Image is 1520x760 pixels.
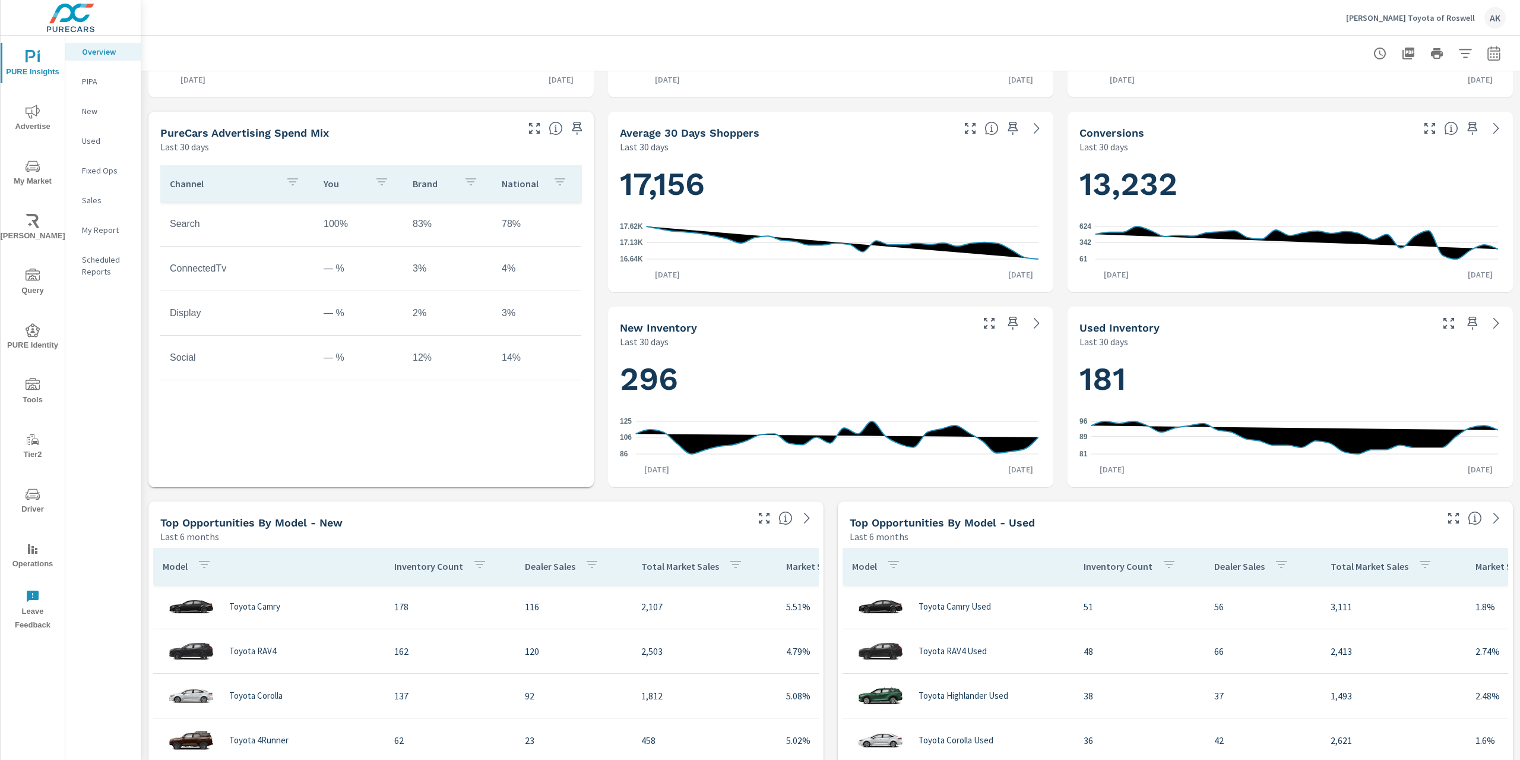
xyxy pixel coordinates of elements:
[65,72,141,90] div: PIPA
[620,255,643,263] text: 16.64K
[1214,689,1312,703] p: 37
[857,589,904,625] img: glamour
[1079,321,1160,334] h5: Used Inventory
[1468,511,1482,525] span: Find the biggest opportunities within your model lineup by seeing how each model is selling in yo...
[65,43,141,61] div: Overview
[394,644,506,658] p: 162
[525,119,544,138] button: Make Fullscreen
[620,335,669,349] p: Last 30 days
[641,689,767,703] p: 1,812
[167,723,215,758] img: glamour
[492,209,581,239] td: 78%
[647,269,688,280] p: [DATE]
[919,690,1008,701] p: Toyota Highlander Used
[1331,689,1456,703] p: 1,493
[324,178,365,190] p: You
[1000,269,1041,280] p: [DATE]
[82,165,131,176] p: Fixed Ops
[620,359,1041,399] h1: 296
[167,678,215,714] img: glamour
[160,298,314,328] td: Display
[778,511,793,525] span: Find the biggest opportunities within your model lineup by seeing how each model is selling in yo...
[786,560,841,572] p: Market Share
[1331,560,1408,572] p: Total Market Sales
[82,194,131,206] p: Sales
[167,589,215,625] img: glamour
[1027,119,1046,138] a: See more details in report
[641,560,719,572] p: Total Market Sales
[1482,42,1506,65] button: Select Date Range
[961,119,980,138] button: Make Fullscreen
[1079,164,1501,204] h1: 13,232
[4,542,61,571] span: Operations
[1079,140,1128,154] p: Last 30 days
[857,723,904,758] img: glamour
[568,119,587,138] span: Save this to your personalized report
[160,140,209,154] p: Last 30 days
[1487,314,1506,333] a: See more details in report
[314,254,403,283] td: — %
[1459,463,1501,475] p: [DATE]
[314,343,403,373] td: — %
[1487,509,1506,528] a: See more details in report
[1346,12,1475,23] p: [PERSON_NAME] Toyota of Roswell
[4,487,61,516] span: Driver
[413,178,454,190] p: Brand
[1214,644,1312,658] p: 66
[229,735,289,746] p: Toyota 4Runner
[4,214,61,243] span: [PERSON_NAME]
[65,162,141,179] div: Fixed Ops
[1214,560,1265,572] p: Dealer Sales
[403,209,492,239] td: 83%
[65,221,141,239] div: My Report
[4,589,61,632] span: Leave Feedback
[919,735,993,746] p: Toyota Corolla Used
[786,644,889,658] p: 4.79%
[620,417,632,425] text: 125
[620,239,643,247] text: 17.13K
[755,509,774,528] button: Make Fullscreen
[1079,359,1501,399] h1: 181
[1,36,65,637] div: nav menu
[229,690,283,701] p: Toyota Corolla
[4,159,61,188] span: My Market
[620,164,1041,204] h1: 17,156
[1000,463,1041,475] p: [DATE]
[492,343,581,373] td: 14%
[82,224,131,236] p: My Report
[394,600,506,614] p: 178
[1003,119,1022,138] span: Save this to your personalized report
[1084,733,1195,748] p: 36
[4,433,61,462] span: Tier2
[1439,314,1458,333] button: Make Fullscreen
[984,121,999,135] span: A rolling 30 day total of daily Shoppers on the dealership website, averaged over the selected da...
[1459,269,1501,280] p: [DATE]
[314,298,403,328] td: — %
[1084,689,1195,703] p: 38
[65,102,141,120] div: New
[394,733,506,748] p: 62
[525,733,622,748] p: 23
[1079,239,1091,247] text: 342
[1420,119,1439,138] button: Make Fullscreen
[82,254,131,277] p: Scheduled Reports
[1331,733,1456,748] p: 2,621
[1079,127,1144,139] h5: Conversions
[4,50,61,79] span: PURE Insights
[549,121,563,135] span: This table looks at how you compare to the amount of budget you spend per channel as opposed to y...
[1079,433,1088,441] text: 89
[492,254,581,283] td: 4%
[540,74,582,86] p: [DATE]
[4,378,61,407] span: Tools
[4,105,61,134] span: Advertise
[620,450,628,458] text: 86
[1459,74,1501,86] p: [DATE]
[1084,600,1195,614] p: 51
[172,74,214,86] p: [DATE]
[1091,463,1133,475] p: [DATE]
[525,644,622,658] p: 120
[850,516,1035,529] h5: Top Opportunities by Model - Used
[229,646,276,657] p: Toyota RAV4
[394,689,506,703] p: 137
[980,314,999,333] button: Make Fullscreen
